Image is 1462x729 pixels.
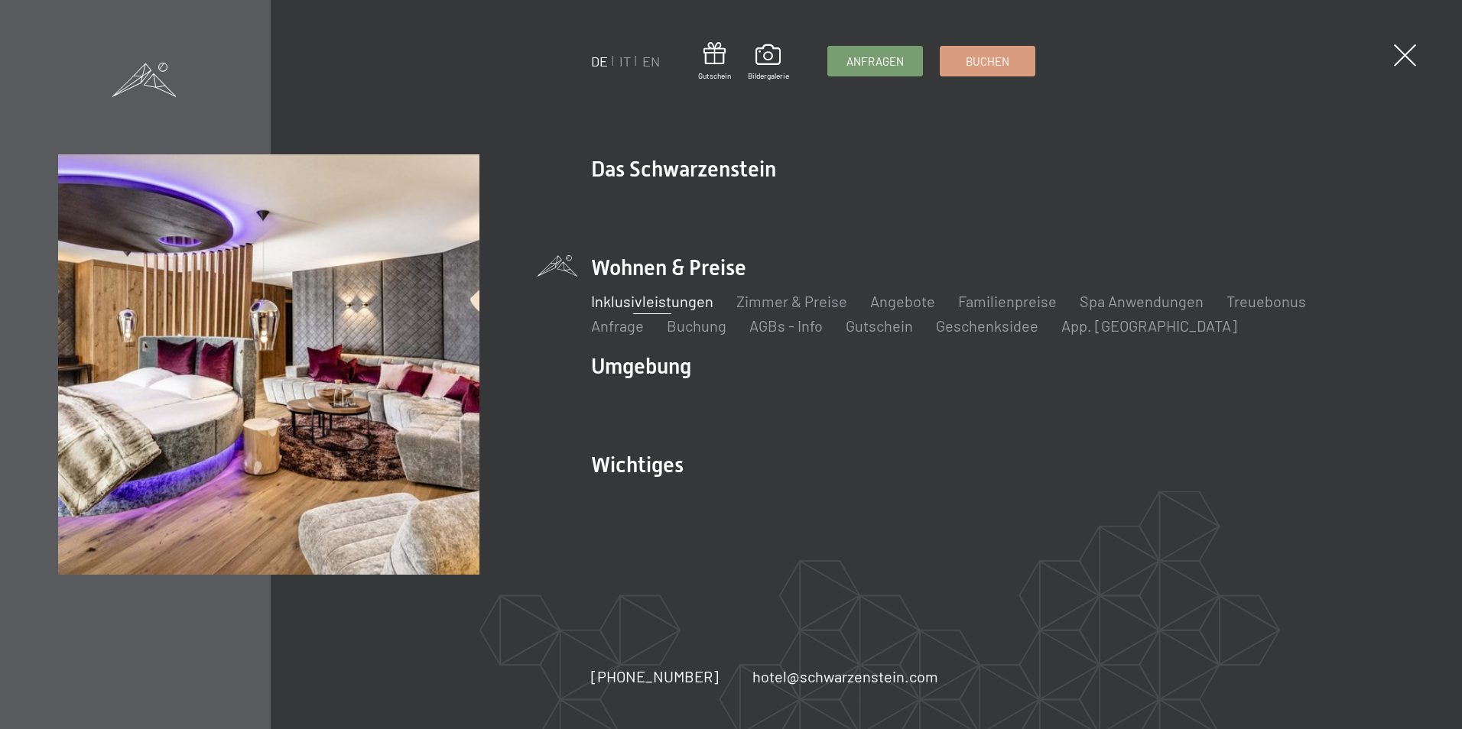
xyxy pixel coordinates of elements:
span: Buchen [966,53,1009,70]
span: [PHONE_NUMBER] [591,667,719,685]
a: AGBs - Info [749,316,823,335]
span: Bildergalerie [748,70,789,81]
a: Buchen [941,47,1035,76]
a: DE [591,53,608,70]
a: Buchung [667,316,726,335]
span: Gutschein [698,70,731,81]
a: IT [619,53,631,70]
a: Spa Anwendungen [1080,292,1204,310]
span: Anfragen [846,53,904,70]
a: Treuebonus [1226,292,1306,310]
a: Geschenksidee [936,316,1038,335]
a: Gutschein [698,42,731,81]
a: Anfragen [828,47,922,76]
a: Gutschein [846,316,913,335]
a: Inklusivleistungen [591,292,713,310]
a: Bildergalerie [748,44,789,81]
a: Zimmer & Preise [736,292,847,310]
a: Familienpreise [958,292,1057,310]
a: Angebote [870,292,935,310]
a: EN [642,53,660,70]
a: hotel@schwarzenstein.com [752,666,938,687]
a: [PHONE_NUMBER] [591,666,719,687]
a: Anfrage [591,316,644,335]
a: App. [GEOGRAPHIC_DATA] [1061,316,1237,335]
